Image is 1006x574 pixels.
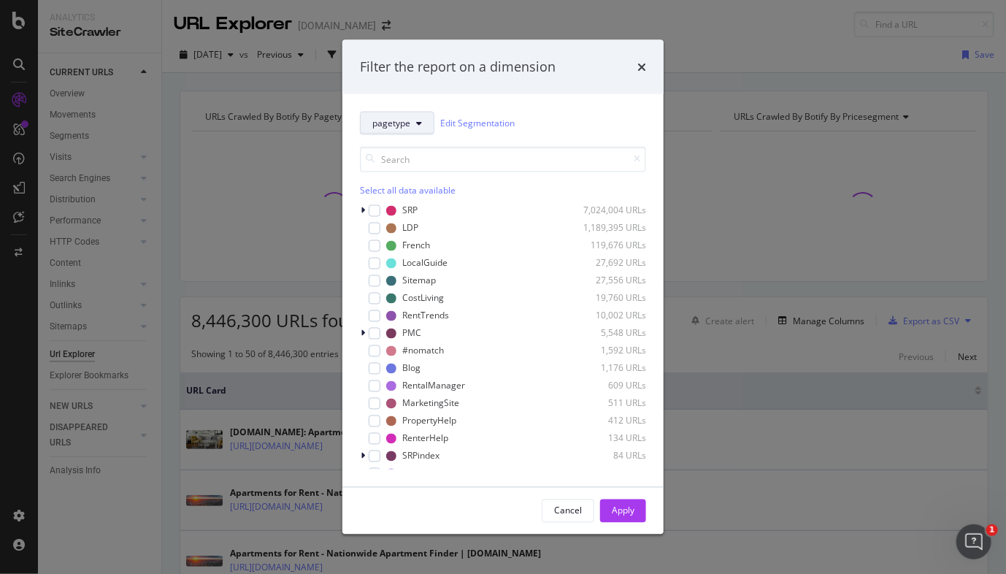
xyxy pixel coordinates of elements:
[575,397,646,410] div: 511 URLs
[360,58,556,77] div: Filter the report on a dimension
[402,450,439,462] div: SRPindex
[360,111,434,134] button: pagetype
[575,292,646,305] div: 19,760 URLs
[575,222,646,234] div: 1,189,395 URLs
[575,240,646,252] div: 119,676 URLs
[402,345,444,357] div: #nomatch
[575,345,646,357] div: 1,592 URLs
[575,310,646,322] div: 10,002 URLs
[575,380,646,392] div: 609 URLs
[342,40,664,535] div: modal
[402,275,436,287] div: Sitemap
[402,327,421,340] div: PMC
[637,58,646,77] div: times
[402,292,444,305] div: CostLiving
[402,240,430,252] div: French
[575,362,646,375] div: 1,176 URLs
[440,115,515,131] a: Edit Segmentation
[402,397,459,410] div: MarketingSite
[402,415,456,427] div: PropertyHelp
[554,505,582,517] div: Cancel
[402,432,448,445] div: RenterHelp
[575,275,646,287] div: 27,556 URLs
[402,467,426,480] div: about
[402,380,465,392] div: RentalManager
[542,499,594,522] button: Cancel
[575,327,646,340] div: 5,548 URLs
[575,204,646,217] div: 7,024,004 URLs
[402,222,418,234] div: LDP
[360,146,646,172] input: Search
[575,450,646,462] div: 84 URLs
[575,415,646,427] div: 412 URLs
[360,183,646,196] div: Select all data available
[402,257,448,269] div: LocalGuide
[402,204,418,217] div: SRP
[600,499,646,522] button: Apply
[575,467,646,480] div: 33 URLs
[575,432,646,445] div: 134 URLs
[986,524,998,536] span: 1
[612,505,634,517] div: Apply
[372,117,410,129] span: pagetype
[956,524,991,559] iframe: Intercom live chat
[402,310,449,322] div: RentTrends
[575,257,646,269] div: 27,692 URLs
[402,362,421,375] div: Blog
